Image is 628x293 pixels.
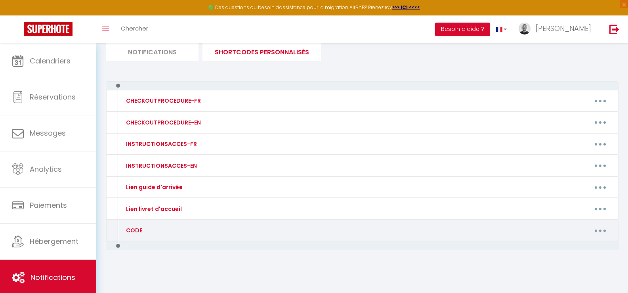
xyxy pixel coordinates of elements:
span: Messages [30,128,66,138]
div: CHECKOUTPROCEDURE-FR [124,96,201,105]
span: Chercher [121,24,148,33]
a: Chercher [115,15,154,43]
span: Calendriers [30,56,71,66]
li: SHORTCODES PERSONNALISÉS [202,42,321,61]
li: Notifications [106,42,199,61]
a: >>> ICI <<<< [392,4,420,11]
div: INSTRUCTIONSACCES-EN [124,161,197,170]
div: CODE [124,226,142,235]
div: Lien guide d'arrivée [124,183,183,192]
span: Hébergement [30,236,78,246]
span: [PERSON_NAME] [536,23,591,33]
img: Super Booking [24,22,73,36]
div: CHECKOUTPROCEDURE-EN [124,118,201,127]
span: Réservations [30,92,76,102]
span: Analytics [30,164,62,174]
img: logout [609,24,619,34]
button: Besoin d'aide ? [435,23,490,36]
span: Notifications [31,272,75,282]
div: INSTRUCTIONSACCES-FR [124,140,197,148]
span: Paiements [30,200,67,210]
div: Lien livret d'accueil [124,205,182,213]
img: ... [519,23,531,34]
a: ... [PERSON_NAME] [513,15,601,43]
